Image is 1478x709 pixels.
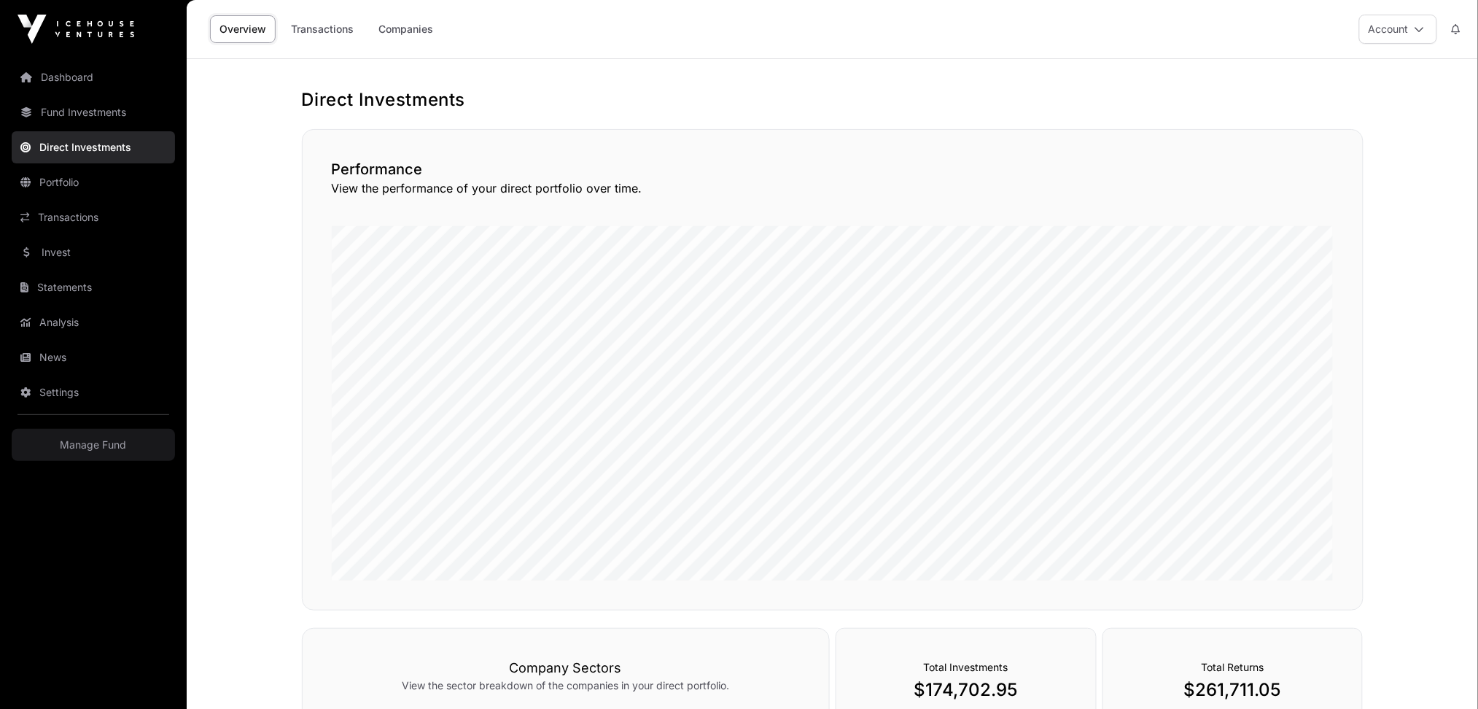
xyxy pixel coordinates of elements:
[12,96,175,128] a: Fund Investments
[332,179,1334,197] p: View the performance of your direct portfolio over time.
[332,159,1334,179] h2: Performance
[1132,678,1334,702] p: $261,711.05
[12,271,175,303] a: Statements
[1359,15,1437,44] button: Account
[1405,639,1478,709] iframe: Chat Widget
[369,15,443,43] a: Companies
[332,678,800,693] p: View the sector breakdown of the companies in your direct portfolio.
[302,88,1364,112] h1: Direct Investments
[17,15,134,44] img: Icehouse Ventures Logo
[210,15,276,43] a: Overview
[12,166,175,198] a: Portfolio
[332,658,800,678] h3: Company Sectors
[866,678,1067,702] p: $174,702.95
[12,429,175,461] a: Manage Fund
[12,236,175,268] a: Invest
[924,661,1008,673] span: Total Investments
[1202,661,1264,673] span: Total Returns
[12,131,175,163] a: Direct Investments
[12,61,175,93] a: Dashboard
[12,201,175,233] a: Transactions
[12,376,175,408] a: Settings
[281,15,363,43] a: Transactions
[12,341,175,373] a: News
[12,306,175,338] a: Analysis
